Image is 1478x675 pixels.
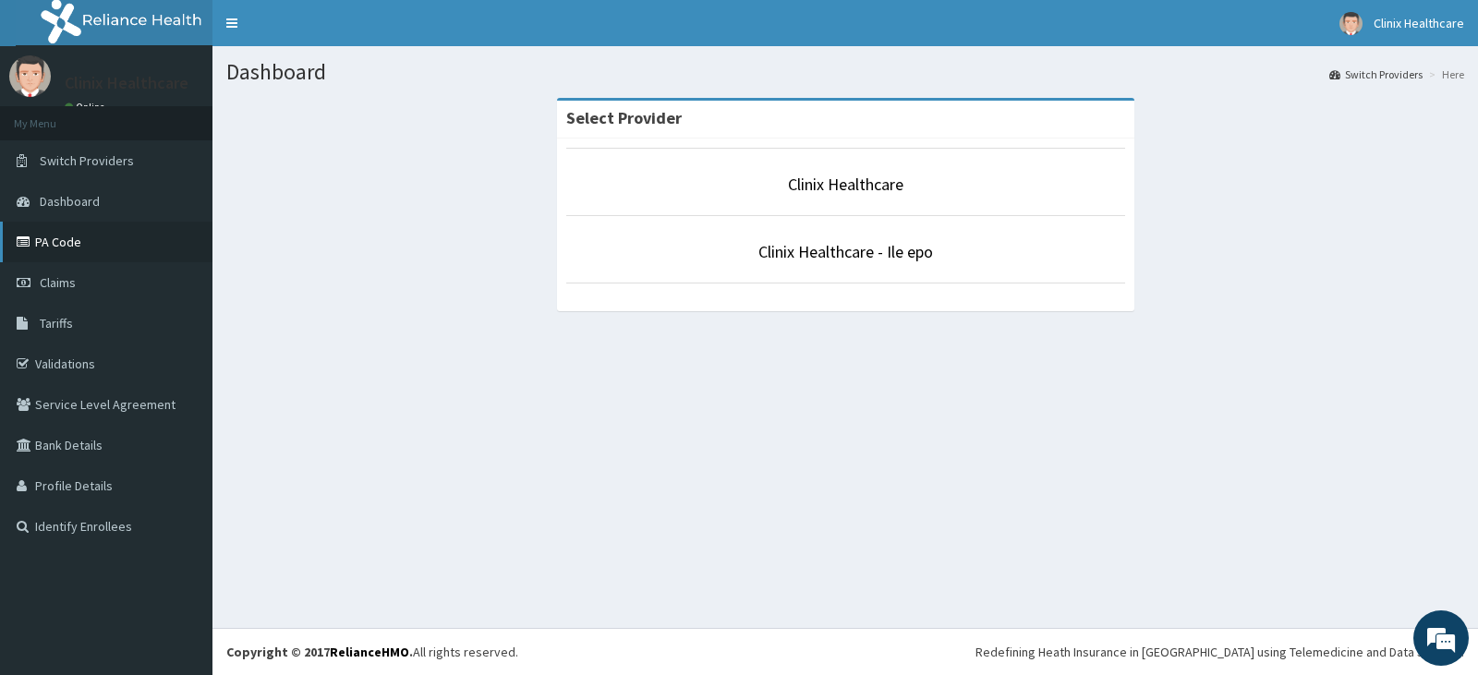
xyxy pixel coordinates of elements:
li: Here [1424,66,1464,82]
div: Redefining Heath Insurance in [GEOGRAPHIC_DATA] using Telemedicine and Data Science! [975,643,1464,661]
span: Clinix Healthcare [1374,15,1464,31]
span: Dashboard [40,193,100,210]
span: Tariffs [40,315,73,331]
a: Switch Providers [1329,66,1423,82]
a: Online [65,101,109,114]
h1: Dashboard [226,60,1464,84]
span: Claims [40,274,76,291]
a: Clinix Healthcare - Ile epo [758,241,933,262]
img: User Image [1339,12,1363,35]
img: User Image [9,55,51,97]
strong: Select Provider [566,107,682,128]
p: Clinix Healthcare [65,75,188,91]
a: RelianceHMO [330,644,409,660]
span: Switch Providers [40,152,134,169]
footer: All rights reserved. [212,628,1478,675]
strong: Copyright © 2017 . [226,644,413,660]
a: Clinix Healthcare [788,174,903,195]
